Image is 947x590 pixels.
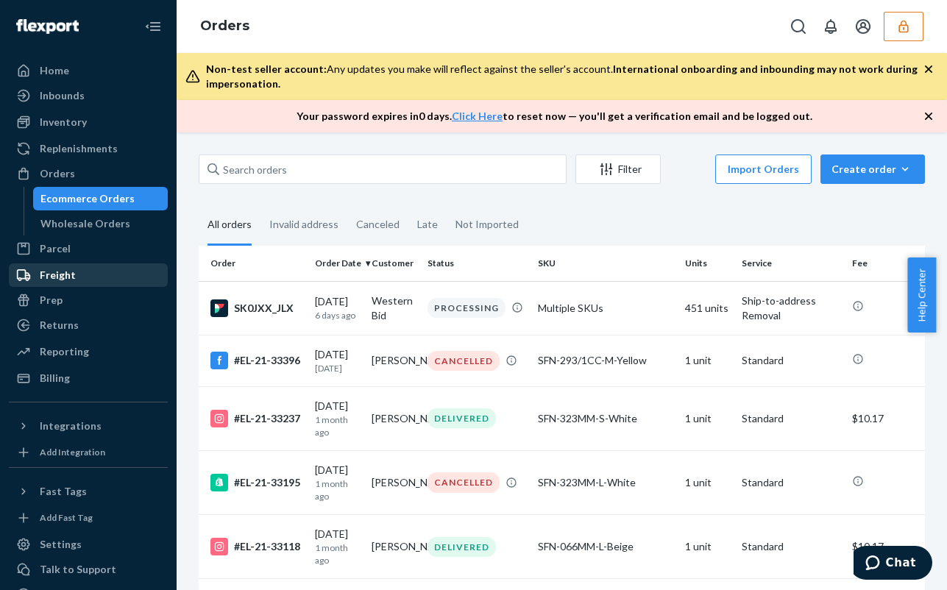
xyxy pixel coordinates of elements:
div: Orders [40,166,75,181]
th: Status [422,246,532,281]
div: Settings [40,537,82,552]
button: Open Search Box [784,12,813,41]
div: Any updates you make will reflect against the seller's account. [206,62,923,91]
button: Help Center [907,257,936,333]
div: Not Imported [455,205,519,244]
a: Billing [9,366,168,390]
p: 6 days ago [315,309,360,321]
div: Canceled [356,205,400,244]
th: Order Date [309,246,366,281]
p: [DATE] [315,362,360,374]
div: #EL-21-33118 [210,538,303,555]
p: Standard [742,475,840,490]
div: SFN-323MM-L-White [538,475,673,490]
div: Returns [40,318,79,333]
div: DELIVERED [428,537,496,557]
button: Integrations [9,414,168,438]
th: Service [736,246,846,281]
a: Prep [9,288,168,312]
p: Standard [742,411,840,426]
div: Create order [831,162,914,177]
div: DELIVERED [428,408,496,428]
td: 1 unit [679,386,736,450]
div: CANCELLED [428,472,500,492]
div: Integrations [40,419,102,433]
a: Freight [9,263,168,287]
div: CANCELLED [428,351,500,371]
span: Non-test seller account: [206,63,327,75]
div: Invalid address [269,205,338,244]
button: Import Orders [715,154,812,184]
div: #EL-21-33396 [210,352,303,369]
td: $10.17 [846,515,934,579]
div: Late [417,205,438,244]
a: Replenishments [9,137,168,160]
div: Add Integration [40,446,105,458]
a: Add Integration [9,444,168,461]
div: Home [40,63,69,78]
div: Prep [40,293,63,308]
p: Standard [742,539,840,554]
td: 1 unit [679,515,736,579]
ol: breadcrumbs [188,5,261,48]
button: Create order [820,154,925,184]
div: Wholesale Orders [40,216,130,231]
div: Parcel [40,241,71,256]
a: Inventory [9,110,168,134]
div: [DATE] [315,399,360,438]
td: Ship-to-address Removal [736,281,846,335]
div: [DATE] [315,294,360,321]
td: [PERSON_NAME] [366,450,422,514]
a: Orders [9,162,168,185]
a: Orders [200,18,249,34]
th: SKU [532,246,679,281]
div: Ecommerce Orders [40,191,135,206]
img: Flexport logo [16,19,79,34]
td: 1 unit [679,450,736,514]
th: Units [679,246,736,281]
a: Reporting [9,340,168,363]
div: [DATE] [315,347,360,374]
div: Add Fast Tag [40,511,93,524]
a: Parcel [9,237,168,260]
p: Your password expires in 0 days . to reset now — you'll get a verification email and be logged out. [297,109,812,124]
a: Click Here [452,110,503,122]
div: Customer [372,257,416,269]
td: 1 unit [679,335,736,386]
div: Replenishments [40,141,118,156]
td: Multiple SKUs [532,281,679,335]
div: SFN-323MM-S-White [538,411,673,426]
p: 1 month ago [315,541,360,566]
a: Add Fast Tag [9,509,168,527]
td: [PERSON_NAME] [366,335,422,386]
div: Billing [40,371,70,385]
div: Fast Tags [40,484,87,499]
div: SFN-066MM-L-Beige [538,539,673,554]
td: $10.17 [846,386,934,450]
button: Open account menu [848,12,878,41]
p: Standard [742,353,840,368]
div: Freight [40,268,76,282]
div: Talk to Support [40,562,116,577]
div: [DATE] [315,527,360,566]
a: Returns [9,313,168,337]
div: #EL-21-33237 [210,410,303,427]
td: Western Bid [366,281,422,335]
div: All orders [208,205,252,246]
button: Talk to Support [9,558,168,581]
button: Open notifications [816,12,845,41]
div: #EL-21-33195 [210,474,303,491]
a: Ecommerce Orders [33,187,169,210]
div: PROCESSING [428,298,506,318]
div: [DATE] [315,463,360,502]
div: SFN-293/1CC-M-Yellow [538,353,673,368]
button: Fast Tags [9,480,168,503]
p: 1 month ago [315,413,360,438]
a: Inbounds [9,84,168,107]
td: 451 units [679,281,736,335]
th: Fee [846,246,934,281]
a: Wholesale Orders [33,212,169,235]
td: [PERSON_NAME] [366,515,422,579]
